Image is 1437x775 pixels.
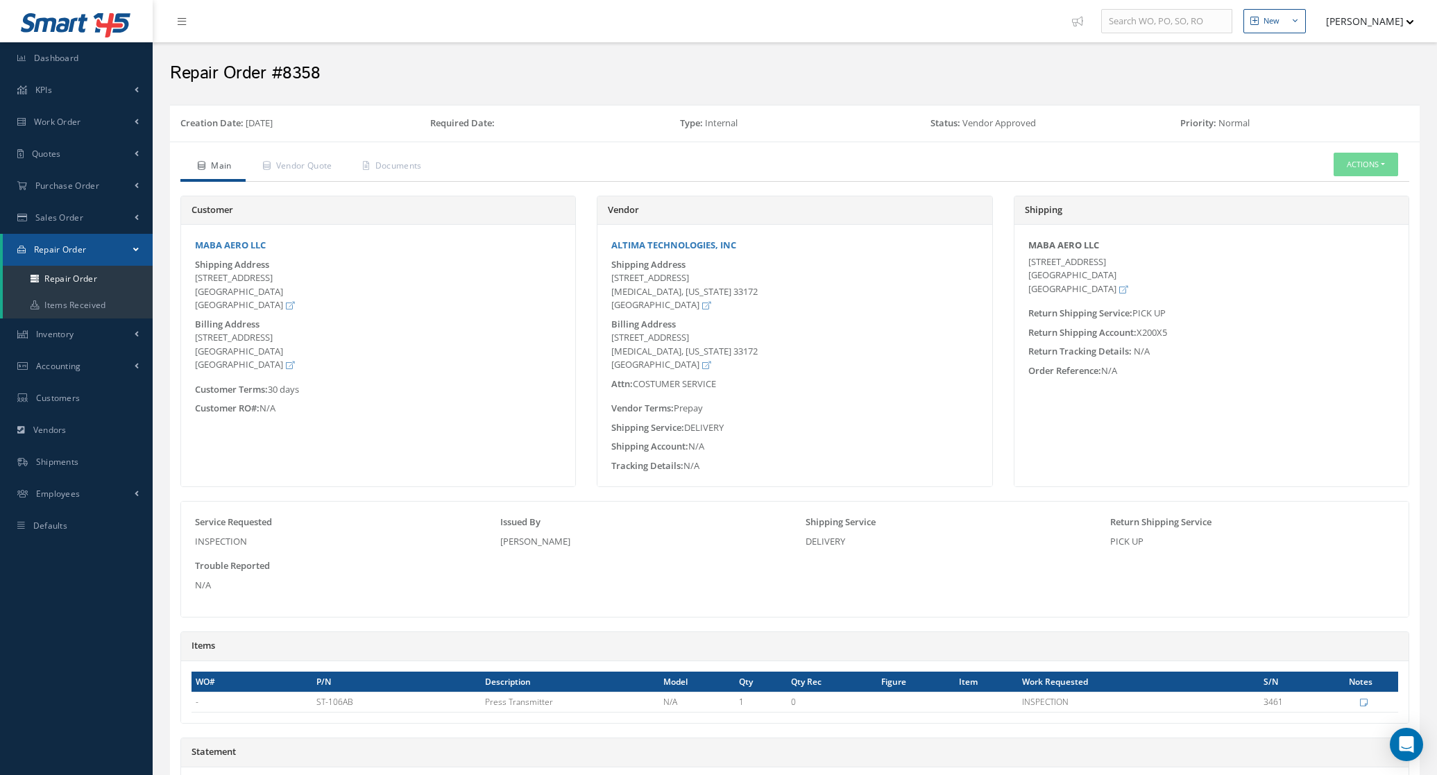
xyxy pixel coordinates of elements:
button: New [1243,9,1306,33]
h5: Items [192,640,1398,651]
div: [STREET_ADDRESS] [MEDICAL_DATA], [US_STATE] 33172 [GEOGRAPHIC_DATA] [611,331,978,372]
label: Type: [680,117,703,130]
a: MABA AERO LLC [195,239,266,251]
td: Press Transmitter [481,692,658,712]
label: Return Shipping Service [1110,516,1211,529]
a: Main [180,153,246,182]
td: N/A [659,692,735,712]
strong: MABA AERO LLC [1028,239,1099,251]
td: INSPECTION [1018,692,1259,712]
span: Accounting [36,360,81,372]
div: [PERSON_NAME] [500,535,785,549]
th: S/N [1259,672,1324,692]
th: Notes [1324,672,1398,692]
span: Shipments [36,456,79,468]
div: [STREET_ADDRESS] [MEDICAL_DATA], [US_STATE] 33172 [GEOGRAPHIC_DATA] [611,271,978,312]
span: Customer RO#: [195,402,260,414]
span: Vendor Terms: [611,402,674,414]
a: Repair Order [3,266,153,292]
label: Priority: [1180,117,1216,130]
h2: Repair Order #8358 [170,63,1420,84]
label: Billing Address [195,319,260,330]
span: Repair Order [34,244,87,255]
td: 3461 [1259,692,1324,712]
label: Shipping Address [611,259,686,270]
th: Qty Rec [787,672,877,692]
th: Description [481,672,658,692]
span: ST-106AB [316,696,353,708]
th: P/N [312,672,481,692]
div: [STREET_ADDRESS] [GEOGRAPHIC_DATA] [GEOGRAPHIC_DATA] [1018,255,1405,296]
span: Shipping Account: [611,440,688,452]
h5: Statement [192,747,1398,758]
label: Status: [930,117,960,130]
div: N/A [185,402,572,416]
div: N/A [1018,364,1405,378]
input: Search WO, PO, SO, RO [1101,9,1232,34]
span: [DATE] [246,117,273,129]
span: Return Tracking Details: [1028,345,1132,357]
span: Sales Order [35,212,83,223]
span: Internal [705,117,738,129]
div: New [1264,15,1279,27]
a: Repair Order [3,234,153,266]
span: Vendor Approved [962,117,1036,129]
label: Service Requested [195,516,272,529]
div: PICK UP [1110,535,1395,549]
span: Shipping Service: [611,421,684,434]
a: ALTIMA TECHNOLOGIES, INC [611,239,736,251]
th: Work Requested [1018,672,1259,692]
td: 0 [787,692,877,712]
th: Model [659,672,735,692]
label: Required Date: [430,117,495,130]
th: Item [955,672,1018,692]
span: Return Shipping Account: [1028,326,1137,339]
div: DELIVERY [601,421,988,435]
div: PICK UP [1018,307,1405,321]
span: Inventory [36,328,74,340]
label: Trouble Reported [195,559,270,573]
span: Quotes [32,148,61,160]
label: Shipping Service [806,516,876,529]
div: Prepay [601,402,988,416]
span: Return Shipping Service: [1028,307,1132,319]
span: KPIs [35,84,52,96]
th: WO# [192,672,312,692]
span: - [196,696,198,708]
th: Figure [877,672,955,692]
div: [STREET_ADDRESS] [GEOGRAPHIC_DATA] [GEOGRAPHIC_DATA] [195,271,561,312]
h5: Vendor [608,205,981,216]
span: N/A [1134,345,1150,357]
div: N/A [601,459,988,473]
span: Customer Terms: [195,383,268,395]
div: 30 days [185,383,572,397]
th: Qty [735,672,787,692]
h5: Shipping [1025,205,1398,216]
span: Employees [36,488,80,500]
a: Documents [346,153,435,182]
h5: Customer [192,205,565,216]
span: Defaults [33,520,67,531]
span: Attn: [611,377,633,390]
button: [PERSON_NAME] [1313,8,1414,35]
label: Creation Date: [180,117,244,130]
span: Purchase Order [35,180,99,191]
td: 1 [735,692,787,712]
div: DELIVERY [806,535,1090,549]
span: Dashboard [34,52,79,64]
label: Shipping Address [195,259,269,270]
div: INSPECTION [195,535,479,549]
span: Tracking Details: [611,459,683,472]
div: Open Intercom Messenger [1390,728,1423,761]
a: Items Received [3,292,153,318]
span: Order Reference: [1028,364,1101,377]
div: N/A [601,440,988,454]
span: Work Order [34,116,81,128]
a: Vendor Quote [246,153,346,182]
div: [STREET_ADDRESS] [GEOGRAPHIC_DATA] [GEOGRAPHIC_DATA] [195,331,561,372]
div: COSTUMER SERVICE [601,377,988,391]
div: N/A [195,579,1395,593]
span: Vendors [33,424,67,436]
span: Normal [1218,117,1250,129]
label: Issued By [500,516,541,529]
